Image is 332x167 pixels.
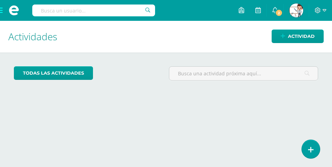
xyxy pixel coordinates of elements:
[14,66,93,80] a: todas las Actividades
[275,9,283,17] span: 2
[8,21,324,52] h1: Actividades
[289,3,303,17] img: 91221f72d53871158ca54ee6049d0967.png
[272,30,324,43] a: Actividad
[169,67,318,80] input: Busca una actividad próxima aquí...
[32,5,155,16] input: Busca un usuario...
[288,30,315,43] span: Actividad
